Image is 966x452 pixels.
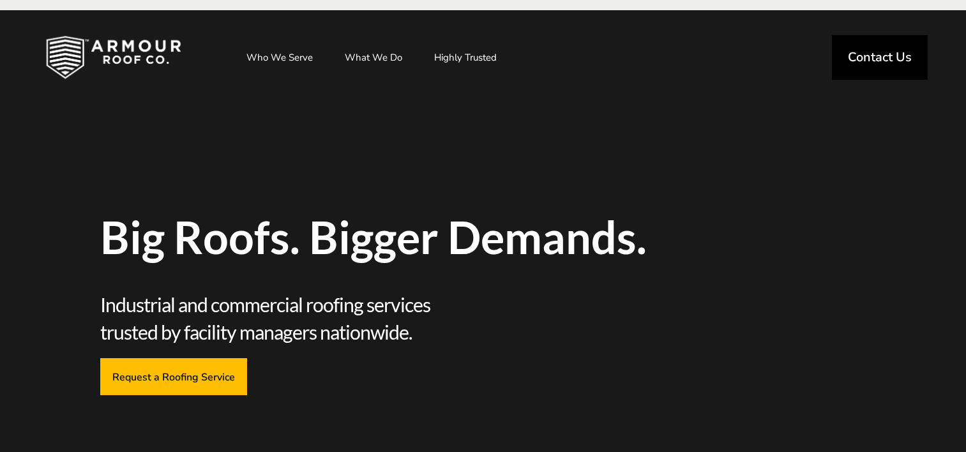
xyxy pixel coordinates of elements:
[421,41,509,73] a: Highly Trusted
[112,370,235,382] span: Request a Roofing Service
[100,291,479,345] span: Industrial and commercial roofing services trusted by facility managers nationwide.
[100,215,668,259] span: Big Roofs. Bigger Demands.
[332,41,415,73] a: What We Do
[26,26,202,89] img: Industrial and Commercial Roofing Company | Armour Roof Co.
[832,35,928,80] a: Contact Us
[234,41,326,73] a: Who We Serve
[848,51,912,64] span: Contact Us
[100,358,247,395] a: Request a Roofing Service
